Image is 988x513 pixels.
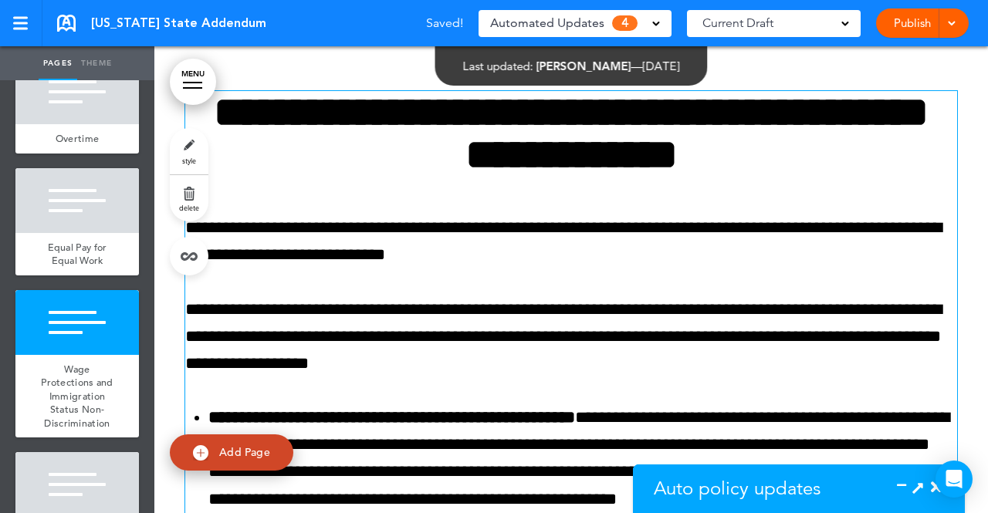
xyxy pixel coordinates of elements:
span: Overtime [56,132,99,145]
span: [US_STATE] State Addendum [91,15,266,32]
span: add page [48,155,106,165]
span: add page [48,439,106,449]
a: Overtime [15,124,139,154]
span: [DATE] [643,59,680,73]
a: Publish [888,8,936,38]
span: Equal Pay for Equal Work [48,241,107,268]
a: Add Page [170,434,293,471]
div: — [463,60,680,72]
a: Equal Pay for Equal Work [15,233,139,275]
a: Theme [77,46,116,80]
span: delete [179,203,199,212]
a: Pages [39,46,77,80]
img: add.svg [193,445,208,461]
div: Open Intercom Messenger [936,461,973,498]
span: Automated Updates [490,12,604,34]
a: MENU [170,59,216,105]
span: style [182,156,196,165]
a: delete [170,175,208,221]
span: add page [48,277,106,287]
span: Add Page [219,445,270,459]
span: 4 [612,15,638,31]
a: Wage Protections and Immigration Status Non-Discrimination [15,355,139,438]
span: [PERSON_NAME] [536,59,631,73]
span: Auto policy updates [654,477,821,500]
span: Current Draft [702,12,773,34]
span: Wage Protections and Immigration Status Non-Discrimination [41,363,113,430]
a: style [170,128,208,174]
span: Saved! [426,17,463,29]
span: Last updated: [463,59,533,73]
